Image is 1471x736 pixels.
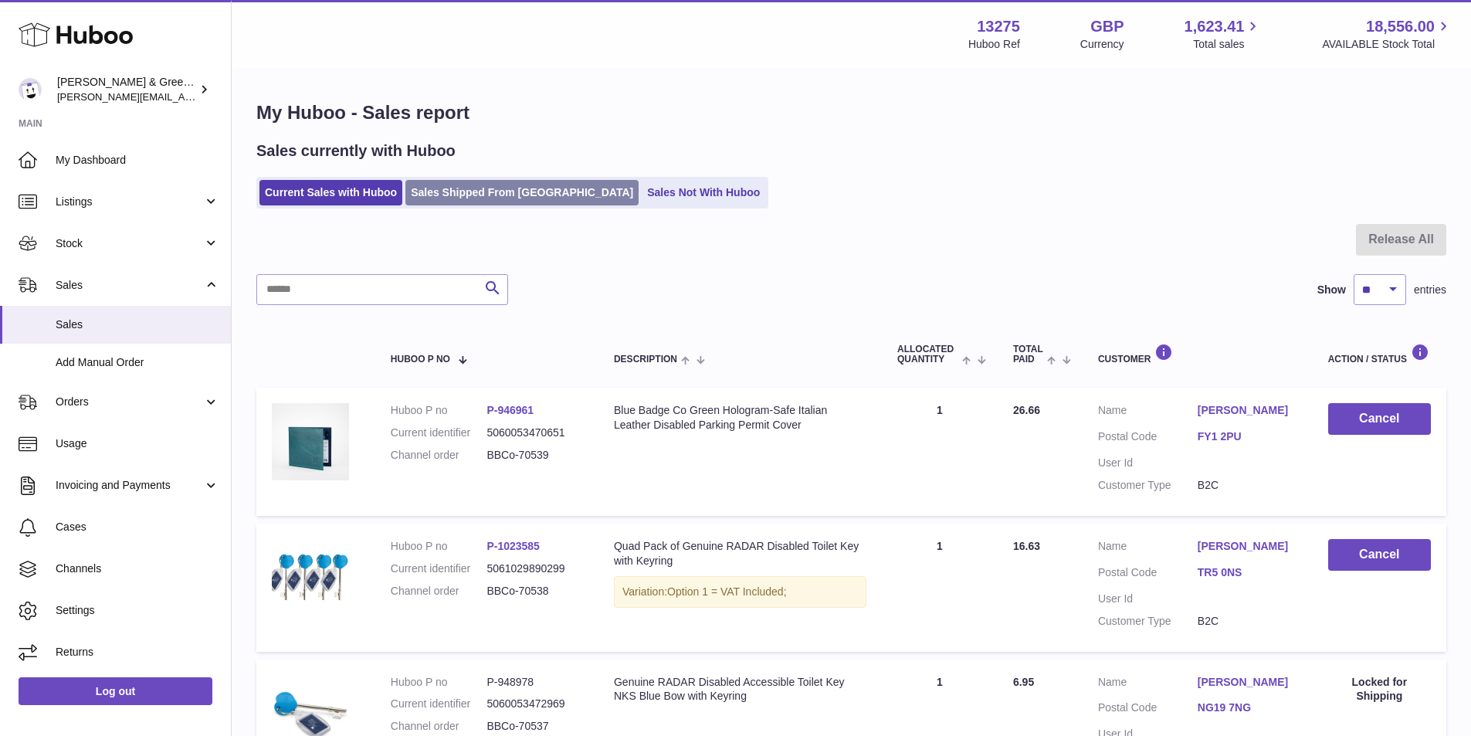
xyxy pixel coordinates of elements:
dt: Current identifier [391,426,487,440]
dt: Current identifier [391,697,487,711]
dt: Name [1098,403,1198,422]
dt: Channel order [391,719,487,734]
a: 1,623.41 Total sales [1185,16,1263,52]
a: [PERSON_NAME] [1198,675,1297,690]
div: Customer [1098,344,1297,365]
dt: Huboo P no [391,403,487,418]
dd: BBCo-70538 [486,584,583,599]
h2: Sales currently with Huboo [256,141,456,161]
button: Cancel [1328,539,1431,571]
dt: Current identifier [391,561,487,576]
div: Locked for Shipping [1328,675,1431,704]
span: AVAILABLE Stock Total [1322,37,1452,52]
a: Sales Not With Huboo [642,180,765,205]
a: FY1 2PU [1198,429,1297,444]
dt: Name [1098,675,1198,694]
span: Invoicing and Payments [56,478,203,493]
strong: GBP [1090,16,1124,37]
div: [PERSON_NAME] & Green Ltd [57,75,196,104]
dt: Postal Code [1098,565,1198,584]
a: [PERSON_NAME] [1198,539,1297,554]
dd: B2C [1198,478,1297,493]
span: Usage [56,436,219,451]
a: TR5 0NS [1198,565,1297,580]
a: Current Sales with Huboo [259,180,402,205]
dd: B2C [1198,614,1297,629]
dd: BBCo-70537 [486,719,583,734]
dt: Customer Type [1098,614,1198,629]
span: Listings [56,195,203,209]
dt: User Id [1098,592,1198,606]
span: Huboo P no [391,354,450,365]
span: 26.66 [1013,404,1040,416]
span: My Dashboard [56,153,219,168]
dt: Channel order [391,584,487,599]
strong: 13275 [977,16,1020,37]
h1: My Huboo - Sales report [256,100,1446,125]
a: NG19 7NG [1198,700,1297,715]
a: Log out [19,677,212,705]
span: Stock [56,236,203,251]
div: Action / Status [1328,344,1431,365]
label: Show [1317,283,1346,297]
div: Currency [1080,37,1124,52]
img: ellen@bluebadgecompany.co.uk [19,78,42,101]
div: Variation: [614,576,866,608]
span: ALLOCATED Quantity [897,344,958,365]
dd: BBCo-70539 [486,448,583,463]
dt: Postal Code [1098,700,1198,719]
span: Channels [56,561,219,576]
dt: Channel order [391,448,487,463]
a: Sales Shipped From [GEOGRAPHIC_DATA] [405,180,639,205]
span: Description [614,354,677,365]
span: Add Manual Order [56,355,219,370]
a: [PERSON_NAME] [1198,403,1297,418]
dd: 5060053470651 [486,426,583,440]
a: 18,556.00 AVAILABLE Stock Total [1322,16,1452,52]
span: Settings [56,603,219,618]
span: Cases [56,520,219,534]
div: Quad Pack of Genuine RADAR Disabled Toilet Key with Keyring [614,539,866,568]
dd: P-948978 [486,675,583,690]
dt: Huboo P no [391,675,487,690]
a: P-1023585 [486,540,540,552]
dt: Customer Type [1098,478,1198,493]
dt: Name [1098,539,1198,558]
span: Returns [56,645,219,660]
span: entries [1414,283,1446,297]
div: Blue Badge Co Green Hologram-Safe Italian Leather Disabled Parking Permit Cover [614,403,866,432]
dd: 5060053472969 [486,697,583,711]
span: [PERSON_NAME][EMAIL_ADDRESS][DOMAIN_NAME] [57,90,310,103]
span: Total sales [1193,37,1262,52]
dt: Huboo P no [391,539,487,554]
span: Sales [56,278,203,293]
dt: Postal Code [1098,429,1198,448]
span: 6.95 [1013,676,1034,688]
div: Genuine RADAR Disabled Accessible Toilet Key NKS Blue Bow with Keyring [614,675,866,704]
img: Untitled_design_1_94c76f48-fa03-4637-9744-2d8b52dab12f.png [272,539,349,616]
span: 16.63 [1013,540,1040,552]
td: 1 [882,388,998,516]
div: Huboo Ref [968,37,1020,52]
span: Total paid [1013,344,1043,365]
td: 1 [882,524,998,652]
button: Cancel [1328,403,1431,435]
span: 1,623.41 [1185,16,1245,37]
dt: User Id [1098,456,1198,470]
a: P-946961 [486,404,534,416]
span: 18,556.00 [1366,16,1435,37]
dd: 5061029890299 [486,561,583,576]
img: $_57.JPG [272,403,349,480]
span: Sales [56,317,219,332]
span: Orders [56,395,203,409]
span: Option 1 = VAT Included; [667,585,787,598]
